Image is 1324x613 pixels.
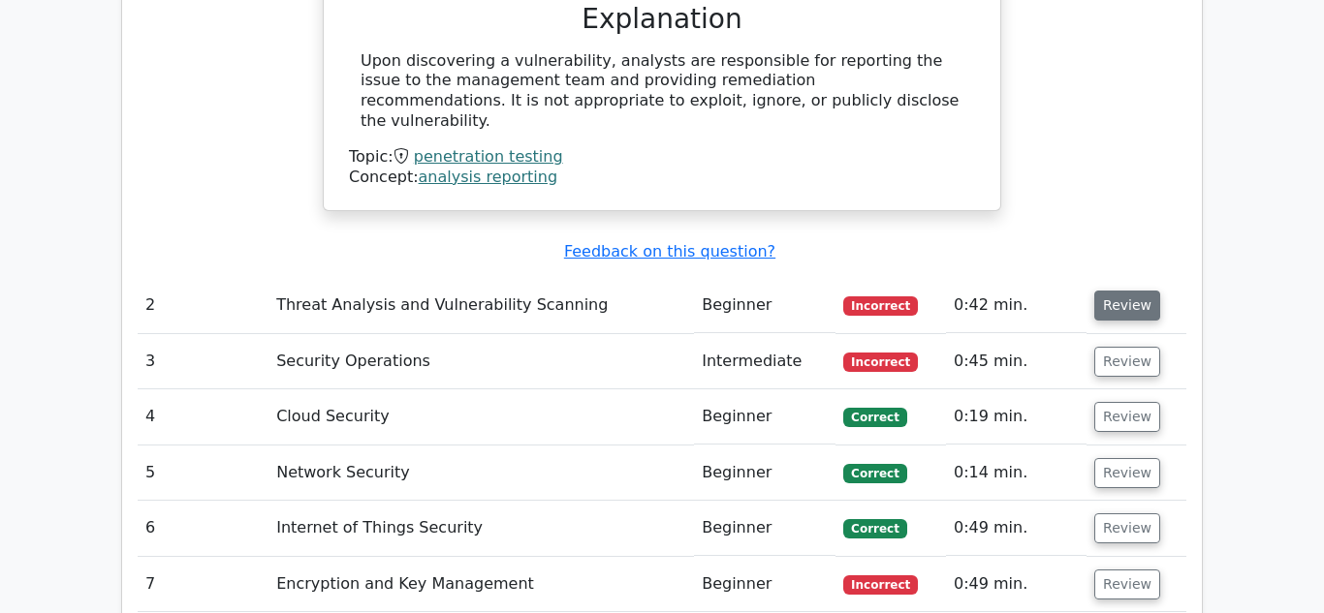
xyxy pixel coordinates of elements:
div: Upon discovering a vulnerability, analysts are responsible for reporting the issue to the managem... [361,51,963,132]
td: 5 [138,445,268,501]
td: 0:45 min. [946,334,1087,389]
td: 4 [138,389,268,444]
td: Beginner [694,389,835,444]
td: Beginner [694,445,835,501]
td: Internet of Things Security [268,501,694,556]
td: Network Security [268,445,694,501]
span: Correct [843,464,906,483]
td: Beginner [694,557,835,612]
button: Review [1094,291,1160,321]
td: 7 [138,557,268,612]
td: 6 [138,501,268,556]
a: penetration testing [414,147,563,166]
td: 3 [138,334,268,389]
button: Review [1094,347,1160,377]
td: 0:19 min. [946,389,1087,444]
td: 2 [138,278,268,333]
td: Threat Analysis and Vulnerability Scanning [268,278,694,333]
td: Cloud Security [268,389,694,444]
h3: Explanation [361,3,963,36]
td: Encryption and Key Management [268,557,694,612]
button: Review [1094,458,1160,488]
div: Topic: [349,147,975,168]
a: Feedback on this question? [564,242,775,261]
td: Beginner [694,278,835,333]
a: analysis reporting [419,168,557,186]
td: 0:49 min. [946,557,1087,612]
td: 0:14 min. [946,445,1087,501]
td: Intermediate [694,334,835,389]
td: 0:42 min. [946,278,1087,333]
td: Security Operations [268,334,694,389]
td: Beginner [694,501,835,556]
span: Incorrect [843,352,918,372]
span: Incorrect [843,296,918,316]
button: Review [1094,569,1160,599]
span: Correct [843,519,906,538]
div: Concept: [349,168,975,188]
button: Review [1094,402,1160,432]
button: Review [1094,513,1160,543]
span: Incorrect [843,575,918,595]
span: Correct [843,408,906,427]
td: 0:49 min. [946,501,1087,556]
